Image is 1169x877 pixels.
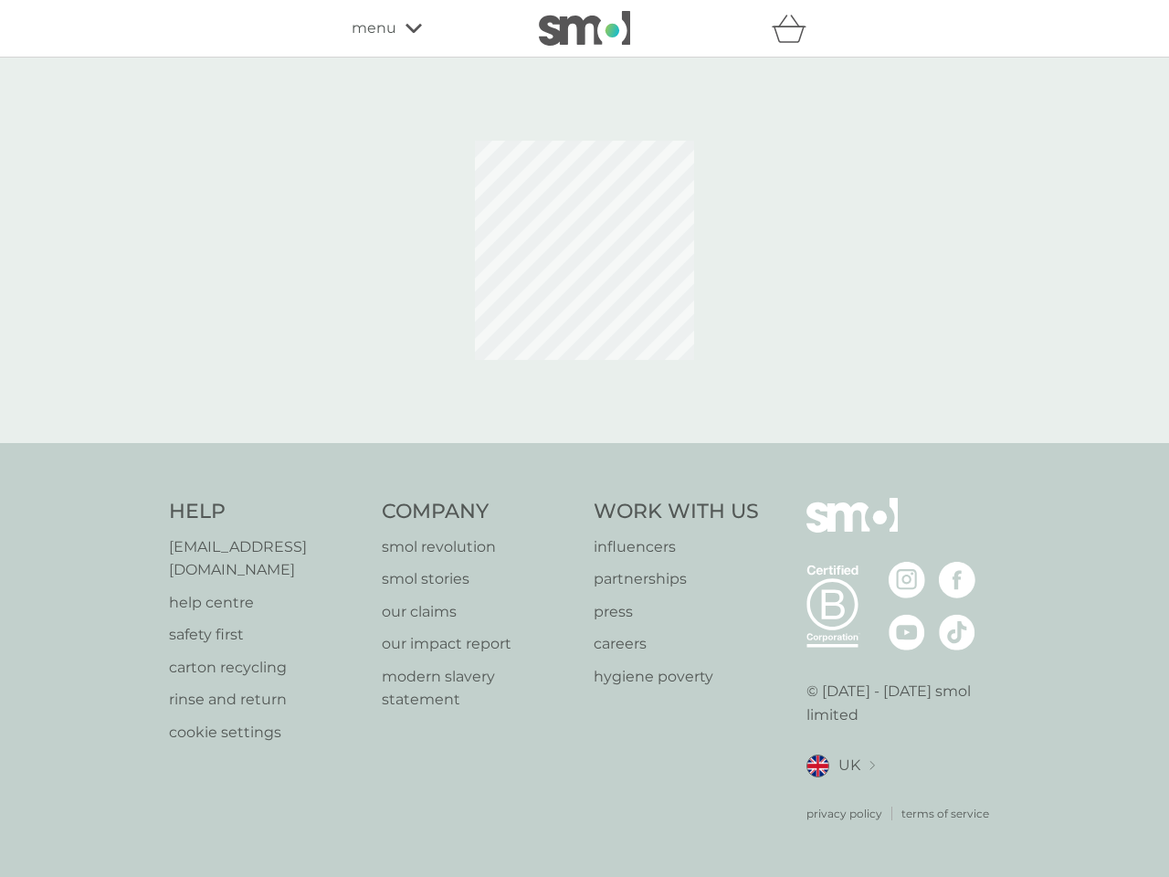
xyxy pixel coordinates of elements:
a: press [594,600,759,624]
a: cookie settings [169,721,363,745]
img: smol [539,11,630,46]
a: [EMAIL_ADDRESS][DOMAIN_NAME] [169,535,363,582]
h4: Help [169,498,363,526]
a: modern slavery statement [382,665,576,712]
img: visit the smol Tiktok page [939,614,975,650]
a: partnerships [594,567,759,591]
a: carton recycling [169,656,363,680]
p: © [DATE] - [DATE] smol limited [806,680,1001,726]
h4: Work With Us [594,498,759,526]
img: visit the smol Facebook page [939,562,975,598]
img: visit the smol Youtube page [889,614,925,650]
span: UK [838,754,860,777]
a: smol revolution [382,535,576,559]
a: terms of service [901,805,989,822]
a: rinse and return [169,688,363,712]
img: UK flag [806,755,829,777]
a: our impact report [382,632,576,656]
div: basket [772,10,817,47]
a: careers [594,632,759,656]
h4: Company [382,498,576,526]
img: smol [806,498,898,560]
a: our claims [382,600,576,624]
img: select a new location [869,761,875,771]
a: safety first [169,623,363,647]
a: smol stories [382,567,576,591]
a: privacy policy [806,805,882,822]
a: influencers [594,535,759,559]
a: hygiene poverty [594,665,759,689]
a: help centre [169,591,363,615]
span: menu [352,16,396,40]
img: visit the smol Instagram page [889,562,925,598]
